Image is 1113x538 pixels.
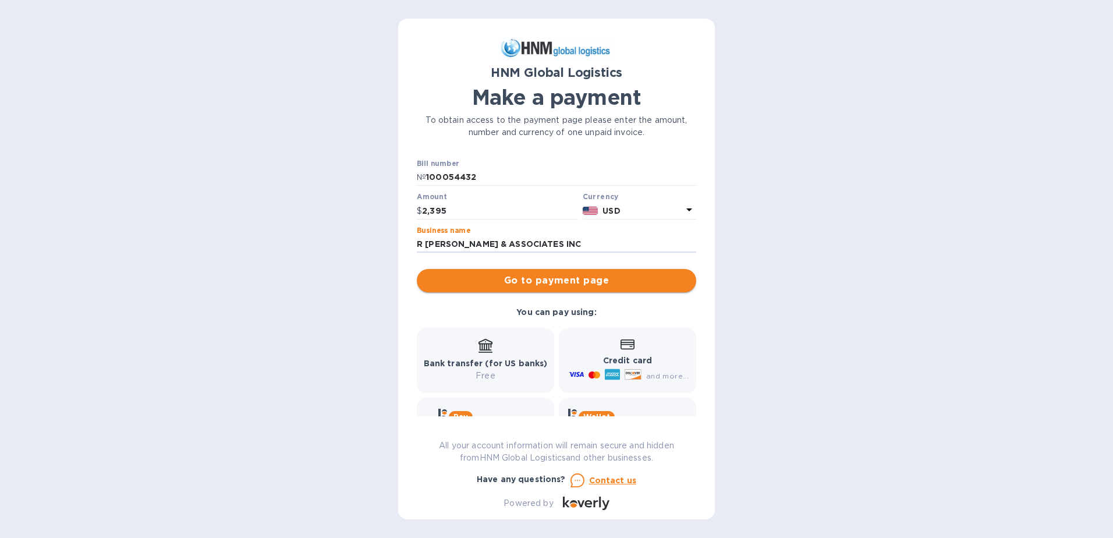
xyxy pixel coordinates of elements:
p: To obtain access to the payment page please enter the amount, number and currency of one unpaid i... [417,114,696,139]
input: Enter business name [417,236,696,253]
p: Free [424,370,548,382]
span: Go to payment page [426,274,687,288]
b: Wallet [583,412,610,421]
b: Currency [583,192,619,201]
label: Bill number [417,160,459,167]
b: You can pay using: [516,307,596,317]
p: All your account information will remain secure and hidden from HNM Global Logistics and other bu... [417,440,696,464]
button: Go to payment page [417,269,696,292]
img: USD [583,207,598,215]
input: Enter bill number [426,169,696,186]
span: and more... [646,371,689,380]
b: Credit card [603,356,652,365]
p: № [417,171,426,183]
label: Amount [417,194,446,201]
b: Bank transfer (for US banks) [424,359,548,368]
label: Business name [417,227,470,234]
b: Pay [453,412,468,421]
b: Have any questions? [477,475,566,484]
p: $ [417,205,422,217]
b: HNM Global Logistics [491,65,623,80]
input: 0.00 [422,202,578,220]
h1: Make a payment [417,85,696,109]
b: USD [602,206,620,215]
p: Powered by [504,497,553,509]
u: Contact us [589,476,637,485]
